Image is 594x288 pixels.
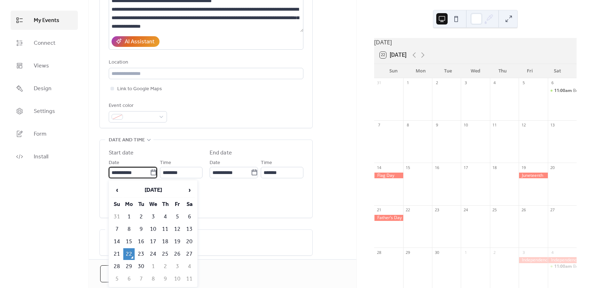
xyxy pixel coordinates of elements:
[550,123,555,128] div: 13
[147,199,159,210] th: We
[111,261,123,272] td: 28
[172,223,183,235] td: 12
[172,273,183,285] td: 10
[405,250,411,255] div: 29
[111,248,123,260] td: 21
[544,64,571,78] div: Sat
[405,165,411,170] div: 15
[184,273,195,285] td: 11
[111,273,123,285] td: 5
[109,136,145,145] span: Date and time
[405,80,411,86] div: 1
[11,56,78,75] a: Views
[172,248,183,260] td: 26
[172,236,183,248] td: 19
[462,64,489,78] div: Wed
[492,80,497,86] div: 4
[548,88,577,94] div: Board Meeting
[160,273,171,285] td: 9
[109,159,119,167] span: Date
[123,211,135,223] td: 1
[160,199,171,210] th: Th
[111,211,123,223] td: 31
[376,250,382,255] div: 28
[184,199,195,210] th: Sa
[34,85,52,93] span: Design
[184,183,195,197] span: ›
[376,123,382,128] div: 7
[160,261,171,272] td: 2
[147,236,159,248] td: 17
[521,250,526,255] div: 3
[112,36,160,47] button: AI Assistant
[112,183,122,197] span: ‹
[376,165,382,170] div: 14
[550,207,555,213] div: 27
[160,223,171,235] td: 11
[135,223,147,235] td: 9
[109,102,166,110] div: Event color
[111,223,123,235] td: 7
[123,183,183,198] th: [DATE]
[34,16,59,25] span: My Events
[405,207,411,213] div: 22
[550,80,555,86] div: 6
[548,263,577,270] div: Board Meeting
[550,165,555,170] div: 20
[489,64,517,78] div: Thu
[123,236,135,248] td: 15
[519,257,547,263] div: Independence Day (substitute)
[123,223,135,235] td: 8
[123,273,135,285] td: 6
[210,149,232,157] div: End date
[434,165,439,170] div: 16
[11,79,78,98] a: Design
[492,123,497,128] div: 11
[135,261,147,272] td: 30
[109,58,302,67] div: Location
[160,211,171,223] td: 4
[463,165,468,170] div: 17
[11,124,78,143] a: Form
[519,173,547,179] div: Juneteenth
[376,80,382,86] div: 31
[463,207,468,213] div: 24
[135,199,147,210] th: Tu
[548,257,577,263] div: Independence Day
[380,64,407,78] div: Sun
[376,207,382,213] div: 21
[147,248,159,260] td: 24
[521,207,526,213] div: 26
[554,263,573,270] span: 11:00am
[11,102,78,121] a: Settings
[374,173,403,179] div: Flag Day
[554,88,573,94] span: 11:00am
[463,250,468,255] div: 1
[434,80,439,86] div: 2
[434,123,439,128] div: 9
[374,215,403,221] div: Father’s Day
[521,165,526,170] div: 19
[184,261,195,272] td: 4
[11,11,78,30] a: My Events
[160,248,171,260] td: 25
[111,199,123,210] th: Su
[434,64,462,78] div: Tue
[100,265,147,282] button: Cancel
[492,207,497,213] div: 25
[184,223,195,235] td: 13
[135,273,147,285] td: 7
[147,273,159,285] td: 8
[135,236,147,248] td: 16
[521,80,526,86] div: 5
[34,130,47,138] span: Form
[123,248,135,260] td: 22
[407,64,434,78] div: Mon
[492,250,497,255] div: 2
[34,107,55,116] span: Settings
[434,250,439,255] div: 30
[492,165,497,170] div: 18
[463,123,468,128] div: 10
[184,248,195,260] td: 27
